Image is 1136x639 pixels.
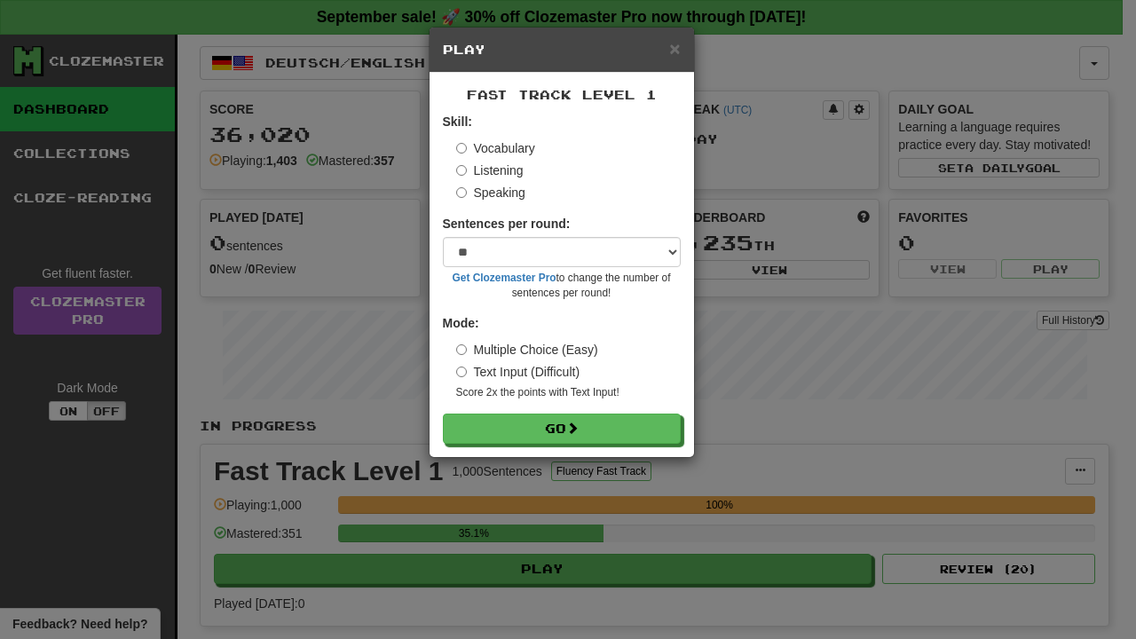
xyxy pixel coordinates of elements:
label: Listening [456,162,524,179]
strong: Mode: [443,316,479,330]
input: Text Input (Difficult) [456,367,467,377]
label: Multiple Choice (Easy) [456,341,598,359]
input: Vocabulary [456,143,467,154]
span: Fast Track Level 1 [467,87,657,102]
input: Multiple Choice (Easy) [456,344,467,355]
small: Score 2x the points with Text Input ! [456,385,681,400]
input: Listening [456,165,467,176]
span: × [669,38,680,59]
button: Go [443,414,681,444]
small: to change the number of sentences per round! [443,271,681,301]
strong: Skill: [443,114,472,129]
label: Vocabulary [456,139,535,157]
a: Get Clozemaster Pro [453,272,556,284]
label: Speaking [456,184,525,201]
button: Close [669,39,680,58]
h5: Play [443,41,681,59]
input: Speaking [456,187,467,198]
label: Text Input (Difficult) [456,363,580,381]
label: Sentences per round: [443,215,571,233]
